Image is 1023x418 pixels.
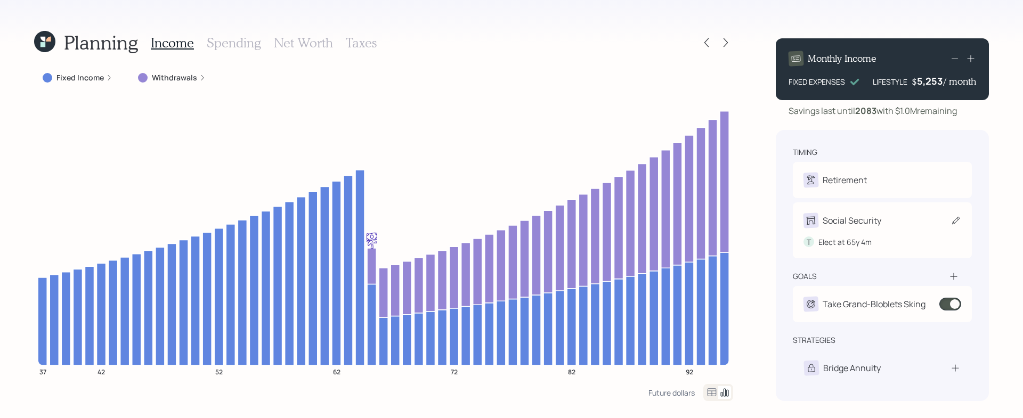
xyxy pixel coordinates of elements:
[818,236,872,248] div: Elect at 65y 4m
[648,388,695,398] div: Future dollars
[789,104,957,117] div: Savings last until with $1.0M remaining
[789,76,845,87] div: FIXED EXPENSES
[917,75,944,87] div: 5,253
[152,72,197,83] label: Withdrawals
[823,362,881,374] div: Bridge Annuity
[64,31,138,54] h1: Planning
[207,35,261,51] h3: Spending
[215,367,223,376] tspan: 52
[944,76,976,87] h4: / month
[808,53,876,64] h4: Monthly Income
[451,367,458,376] tspan: 72
[346,35,377,51] h3: Taxes
[793,271,817,282] div: goals
[855,105,876,117] b: 2083
[823,174,867,186] div: Retirement
[274,35,333,51] h3: Net Worth
[151,35,194,51] h3: Income
[39,367,46,376] tspan: 37
[823,214,881,227] div: Social Security
[912,76,917,87] h4: $
[568,367,575,376] tspan: 82
[873,76,907,87] div: LIFESTYLE
[793,335,835,346] div: strategies
[686,367,693,376] tspan: 92
[823,298,925,310] div: Take Grand-Bloblets Sking
[98,367,105,376] tspan: 42
[803,236,814,248] div: T
[793,147,817,158] div: timing
[333,367,340,376] tspan: 62
[56,72,104,83] label: Fixed Income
